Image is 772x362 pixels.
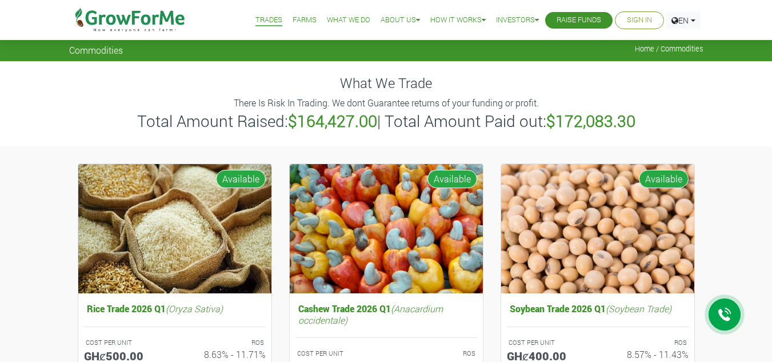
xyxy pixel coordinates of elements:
h4: What We Trade [69,75,703,92]
a: EN [666,11,701,29]
a: Trades [255,14,282,26]
h5: Soybean Trade 2026 Q1 [507,300,689,317]
span: Home / Commodities [635,45,703,53]
span: Available [639,170,689,188]
a: About Us [381,14,420,26]
b: $164,427.00 [288,110,377,132]
span: Available [427,170,477,188]
i: (Oryza Sativa) [166,303,223,315]
h6: 8.63% - 11.71% [183,349,266,360]
a: Investors [496,14,539,26]
a: Sign In [627,14,652,26]
p: ROS [608,338,687,348]
a: What We Do [327,14,370,26]
p: ROS [397,349,475,359]
h5: Cashew Trade 2026 Q1 [295,300,477,328]
span: Commodities [69,45,123,55]
p: ROS [185,338,264,348]
p: COST PER UNIT [509,338,587,348]
i: (Soybean Trade) [606,303,671,315]
h3: Total Amount Raised: | Total Amount Paid out: [71,112,702,131]
p: COST PER UNIT [86,338,165,348]
a: How it Works [430,14,486,26]
h5: Rice Trade 2026 Q1 [84,300,266,317]
h6: 8.57% - 11.43% [606,349,689,360]
p: COST PER UNIT [297,349,376,359]
span: Available [216,170,266,188]
img: growforme image [501,164,694,294]
a: Raise Funds [557,14,601,26]
img: growforme image [78,164,271,294]
a: Farms [293,14,317,26]
img: growforme image [290,164,483,294]
i: (Anacardium occidentale) [298,303,443,325]
p: There Is Risk In Trading. We dont Guarantee returns of your funding or profit. [71,96,702,110]
b: $172,083.30 [546,110,635,132]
